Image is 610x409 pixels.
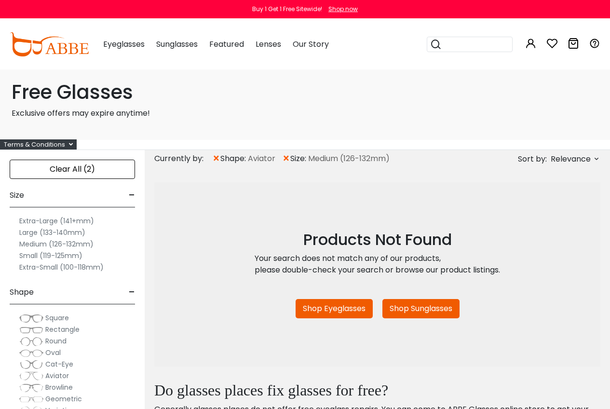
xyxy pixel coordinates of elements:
[290,153,308,164] span: size:
[45,313,69,323] span: Square
[19,227,85,238] label: Large (133-140mm)
[328,5,358,14] div: Shop now
[103,39,145,50] span: Eyeglasses
[129,281,135,304] span: -
[255,253,500,264] div: Your search does not match any of our products,
[45,336,67,346] span: Round
[45,359,73,369] span: Cat-Eye
[382,299,460,318] a: Shop Sunglasses
[255,231,500,249] h2: Products Not Found
[45,348,61,357] span: Oval
[154,150,212,167] div: Currently by:
[156,39,198,50] span: Sunglasses
[256,39,281,50] span: Lenses
[19,215,94,227] label: Extra-Large (141+mm)
[19,250,82,261] label: Small (119-125mm)
[255,264,500,276] div: please double-check your search or browse our product listings.
[19,371,43,381] img: Aviator.png
[324,5,358,13] a: Shop now
[10,160,135,179] div: Clear All (2)
[129,184,135,207] span: -
[10,32,89,56] img: abbeglasses.com
[19,337,43,346] img: Round.png
[212,150,220,167] span: ×
[45,371,69,381] span: Aviator
[518,153,547,164] span: Sort by:
[45,394,82,404] span: Geometric
[551,150,591,168] span: Relevance
[293,39,329,50] span: Our Story
[209,39,244,50] span: Featured
[19,383,43,393] img: Browline.png
[220,153,248,164] span: shape:
[19,261,104,273] label: Extra-Small (100-118mm)
[19,238,94,250] label: Medium (126-132mm)
[12,81,598,104] h1: Free Glasses
[19,395,43,404] img: Geometric.png
[10,281,34,304] span: Shape
[19,360,43,369] img: Cat-Eye.png
[12,108,598,119] p: Exclusive offers may expire anytime!
[45,382,73,392] span: Browline
[154,381,591,399] h2: Do glasses places fix glasses for free?
[308,153,390,164] span: Medium (126-132mm)
[248,153,275,164] span: Aviator
[19,314,43,323] img: Square.png
[19,325,43,335] img: Rectangle.png
[252,5,322,14] div: Buy 1 Get 1 Free Sitewide!
[10,184,24,207] span: Size
[45,325,80,334] span: Rectangle
[282,150,290,167] span: ×
[19,348,43,358] img: Oval.png
[296,299,373,318] a: Shop Eyeglasses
